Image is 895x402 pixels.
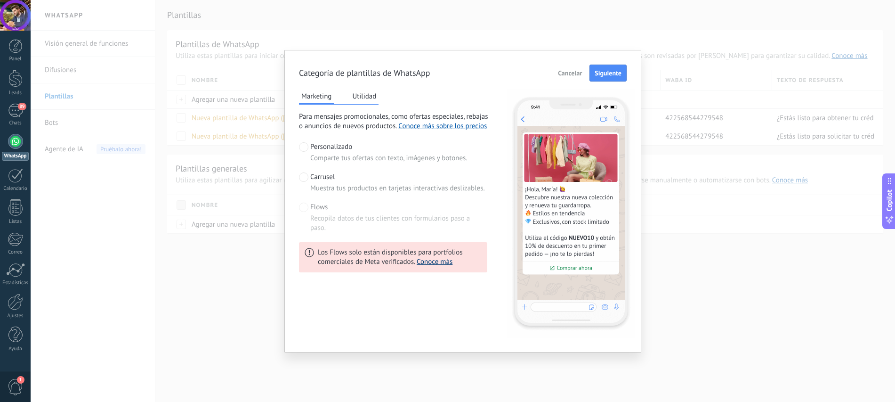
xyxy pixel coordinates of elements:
[2,249,29,255] div: Correo
[595,70,621,76] span: Siguiente
[589,65,627,82] button: Siguiente
[350,89,379,103] button: Utilidad
[310,184,485,193] span: Muestra tus productos en tarjetas interactivas deslizables.
[17,376,24,384] span: 1
[318,248,482,267] span: Los Flows solo están disponibles para portfolios comerciales de Meta verificados.
[398,122,487,131] a: Conoce más sobre los precios
[310,142,352,152] span: Personalizado
[885,189,894,211] span: Copilot
[310,154,468,163] span: Comparte tus ofertas con texto, imágenes y botones.
[2,219,29,225] div: Listas
[554,66,586,80] button: Cancelar
[310,203,328,212] span: Flows
[417,257,452,266] a: Conoce más
[2,313,29,319] div: Ajustes
[310,214,487,233] span: Recopila datos de tus clientes con formularios paso a paso.
[299,112,491,131] span: Para mensajes promocionales, como ofertas especiales, rebajas o anuncios de nuevos productos.
[2,280,29,286] div: Estadísticas
[507,89,635,338] img: preview
[2,90,29,96] div: Leads
[299,67,430,79] span: Categoría de plantillas de WhatsApp
[18,103,26,110] span: 89
[558,70,582,76] span: Cancelar
[2,56,29,62] div: Panel
[310,172,335,182] span: Carrusel
[2,186,29,192] div: Calendario
[2,120,29,126] div: Chats
[2,346,29,352] div: Ayuda
[299,89,334,105] button: Marketing
[2,152,29,161] div: WhatsApp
